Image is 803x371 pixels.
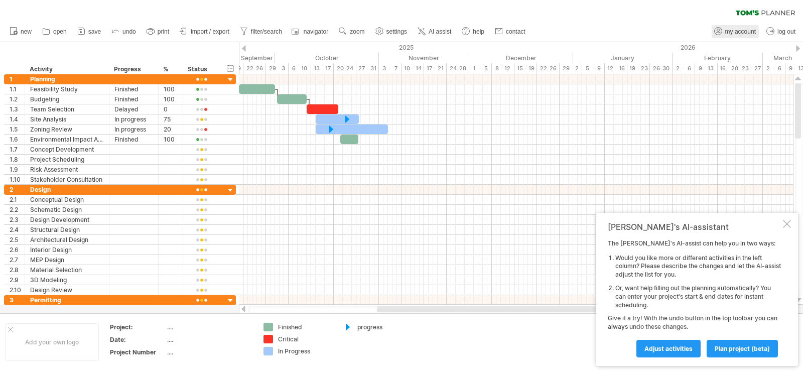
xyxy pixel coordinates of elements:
div: 10 - 14 [401,63,424,74]
div: .... [167,348,251,356]
div: 1 - 5 [469,63,492,74]
div: Activity [30,64,103,74]
div: 23 - 27 [740,63,763,74]
span: import / export [191,28,229,35]
span: settings [386,28,407,35]
div: The [PERSON_NAME]'s AI-assist can help you in two ways: Give it a try! With the undo button in th... [608,239,781,357]
div: Design Development [30,215,104,224]
div: Stakeholder Consultation [30,175,104,184]
span: new [21,28,32,35]
div: Project Number [110,348,165,356]
div: Status [188,64,214,74]
div: In progress [114,125,153,134]
div: 6 - 10 [289,63,311,74]
a: contact [492,25,528,38]
a: zoom [336,25,367,38]
span: AI assist [429,28,451,35]
div: 29 - 3 [266,63,289,74]
a: navigator [290,25,331,38]
div: In Progress [278,347,333,355]
span: zoom [350,28,364,35]
div: Budgeting [30,94,104,104]
div: 29 - 2 [560,63,582,74]
div: 1.1 [10,84,25,94]
div: Conceptual Design [30,195,104,204]
div: 1 [10,74,25,84]
div: 9 - 13 [695,63,718,74]
div: 20-24 [334,63,356,74]
span: help [473,28,484,35]
li: Or, want help filling out the planning automatically? You can enter your project's start & end da... [615,284,781,309]
div: 2.3 [10,215,25,224]
div: 1.3 [10,104,25,114]
div: .... [167,335,251,344]
div: 27 - 31 [356,63,379,74]
div: Date: [110,335,165,344]
div: February 2026 [673,53,763,63]
div: 24-28 [447,63,469,74]
div: Site Analysis [30,114,104,124]
div: 8 - 12 [492,63,514,74]
span: navigator [304,28,328,35]
div: 2.6 [10,245,25,255]
div: Planning [30,74,104,84]
div: Structural Design [30,225,104,234]
div: progress [357,323,412,331]
div: MEP Design [30,255,104,265]
span: my account [725,28,756,35]
div: Schematic Design [30,205,104,214]
div: 2 - 6 [763,63,785,74]
a: save [75,25,104,38]
a: log out [764,25,798,38]
div: 1.8 [10,155,25,164]
div: 20 [164,125,178,134]
div: Finished [114,94,153,104]
div: Permitting [30,295,104,305]
div: 1.7 [10,145,25,154]
div: Delayed [114,104,153,114]
div: 26-30 [650,63,673,74]
div: 16 - 20 [718,63,740,74]
div: 15 - 19 [514,63,537,74]
div: 2 - 6 [673,63,695,74]
div: Project: [110,323,165,331]
div: Finished [278,323,333,331]
div: 2.8 [10,265,25,275]
div: 19 - 23 [627,63,650,74]
div: 75 [164,114,178,124]
div: % [163,64,177,74]
div: Design Review [30,285,104,295]
div: November 2025 [379,53,469,63]
div: 2 [10,185,25,194]
div: [PERSON_NAME]'s AI-assistant [608,222,781,232]
div: 22-26 [243,63,266,74]
a: filter/search [237,25,285,38]
div: Environmental Impact Assessment [30,135,104,144]
a: print [144,25,172,38]
div: 12 - 16 [605,63,627,74]
div: Progress [114,64,153,74]
a: AI assist [415,25,454,38]
div: Project Scheduling [30,155,104,164]
a: help [459,25,487,38]
div: 13 - 17 [311,63,334,74]
div: December 2025 [469,53,573,63]
div: 100 [164,94,178,104]
div: 2.2 [10,205,25,214]
div: 2.4 [10,225,25,234]
span: log out [777,28,795,35]
div: Architectural Design [30,235,104,244]
a: new [7,25,35,38]
div: 1.2 [10,94,25,104]
div: 3 - 7 [379,63,401,74]
div: Zoning Review [30,125,104,134]
div: 2.9 [10,275,25,285]
div: 2.1 [10,195,25,204]
span: open [53,28,67,35]
div: 1.6 [10,135,25,144]
div: 2.7 [10,255,25,265]
div: 1.5 [10,125,25,134]
div: 3D Modeling [30,275,104,285]
div: 17 - 21 [424,63,447,74]
a: open [40,25,70,38]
